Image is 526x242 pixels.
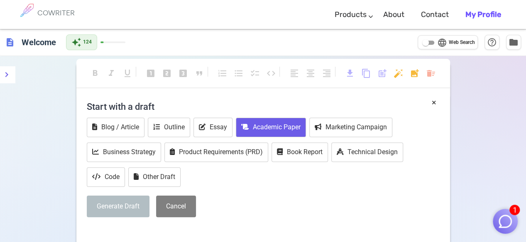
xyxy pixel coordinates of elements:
a: My Profile [465,2,501,27]
button: Code [87,167,125,187]
span: format_align_left [289,68,299,78]
span: help_outline [487,37,497,47]
span: looks_3 [178,68,188,78]
button: Book Report [272,143,328,162]
img: Close chat [497,213,513,229]
span: add_photo_alternate [410,68,420,78]
span: format_quote [194,68,204,78]
button: Academic Paper [236,118,306,137]
button: Essay [193,118,232,137]
button: Other Draft [128,167,181,187]
span: code [266,68,276,78]
button: Product Requirements (PRD) [164,143,268,162]
span: format_align_center [306,68,316,78]
button: Blog / Article [87,118,144,137]
span: format_underlined [122,68,132,78]
span: download [345,68,355,78]
button: 1 [493,209,518,234]
span: looks_one [146,68,156,78]
span: Web Search [449,39,475,47]
span: 1 [509,205,520,215]
h6: Click to edit title [18,34,59,51]
span: delete_sweep [426,68,436,78]
span: format_bold [90,68,100,78]
a: About [383,2,404,27]
b: My Profile [465,10,501,19]
button: Help & Shortcuts [484,35,499,50]
h6: COWRITER [37,9,75,17]
button: Cancel [156,196,196,218]
span: checklist [250,68,260,78]
span: format_list_numbered [218,68,228,78]
a: Products [335,2,367,27]
span: language [437,38,447,48]
span: post_add [377,68,387,78]
button: Marketing Campaign [309,118,392,137]
button: Technical Design [331,143,403,162]
span: 124 [83,38,92,46]
button: Generate Draft [87,196,149,218]
button: Business Strategy [87,143,161,162]
span: auto_fix_high [394,68,404,78]
span: format_list_bulleted [234,68,244,78]
button: Manage Documents [506,35,521,50]
span: content_copy [361,68,371,78]
span: auto_awesome [71,37,81,47]
a: Contact [421,2,449,27]
span: format_italic [106,68,116,78]
span: folder [509,37,519,47]
span: description [5,37,15,47]
span: format_align_right [322,68,332,78]
button: Outline [148,118,190,137]
h4: Start with a draft [87,97,440,116]
span: looks_two [162,68,172,78]
button: × [432,97,436,109]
